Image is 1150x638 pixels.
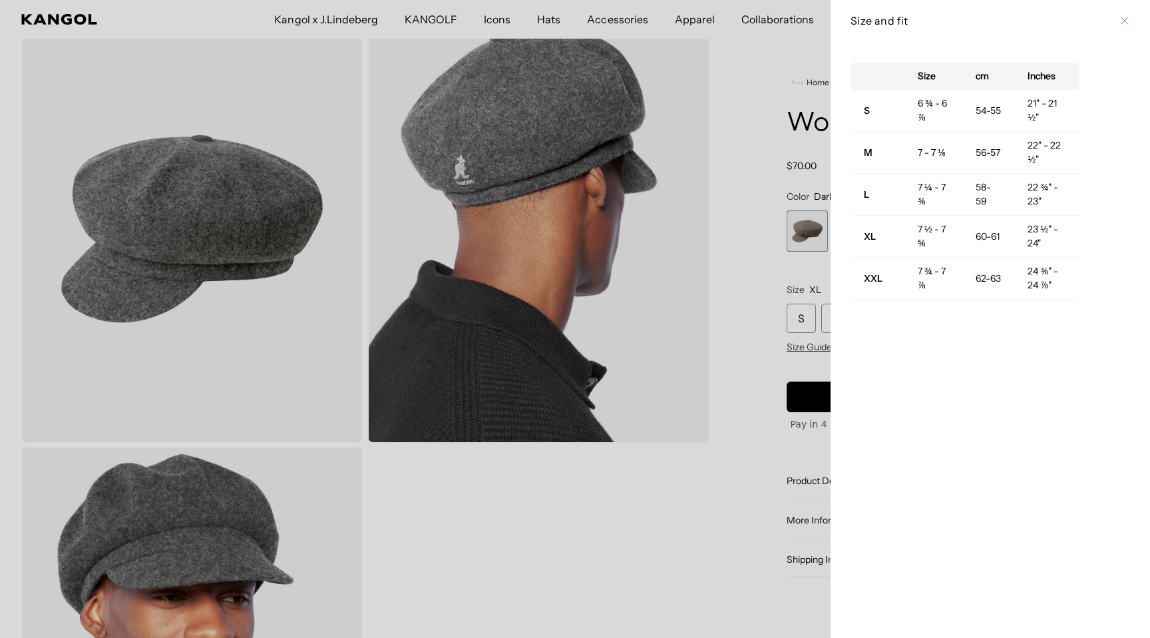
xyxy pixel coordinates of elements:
strong: XL [864,230,876,242]
th: Size [904,63,962,90]
td: 54-55 [962,90,1015,132]
td: 7 ¼ - 7 ⅜ [904,174,962,216]
td: 60-61 [962,216,1015,258]
td: 58-59 [962,174,1015,216]
td: 6 ¾ - 6 ⅞ [904,90,962,132]
strong: M [864,147,872,159]
td: 24 ⅜" - 24 ⅞" [1014,258,1079,300]
strong: L [864,188,869,200]
th: Inches [1014,63,1079,90]
td: 56-57 [962,132,1015,174]
td: 22 ¾" - 23" [1014,174,1079,216]
strong: XXL [864,272,882,284]
strong: S [864,105,870,117]
td: 23 ½" - 24" [1014,216,1079,258]
td: 7 ¾ - 7 ⅞ [904,258,962,300]
th: cm [962,63,1015,90]
td: 7 ½ - 7 ⅝ [904,216,962,258]
td: 22" - 22 ½" [1014,132,1079,174]
td: 7 - 7 ⅛ [904,132,962,174]
h3: Size and fit [851,13,1114,28]
td: 21" - 21 ½" [1014,90,1079,132]
td: 62-63 [962,258,1015,300]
